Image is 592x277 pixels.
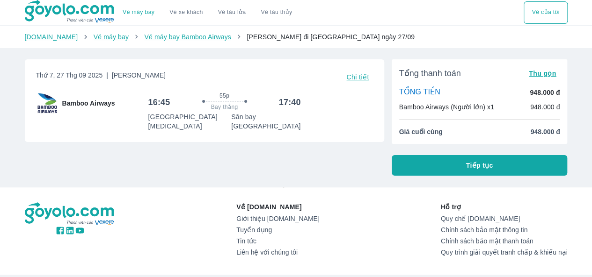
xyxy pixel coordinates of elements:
span: 948.000 đ [530,127,560,136]
p: TỔNG TIỀN [399,87,440,98]
p: Bamboo Airways (Người lớn) x1 [399,102,494,112]
p: [GEOGRAPHIC_DATA] [MEDICAL_DATA] [148,112,232,131]
span: Bay thẳng [211,103,238,111]
a: Quy trình giải quyết tranh chấp & khiếu nại [441,249,568,256]
a: Quy chế [DOMAIN_NAME] [441,215,568,222]
p: Về [DOMAIN_NAME] [236,202,319,212]
a: Chính sách bảo mật thanh toán [441,237,568,245]
a: Liên hệ với chúng tôi [236,249,319,256]
img: logo [25,202,116,226]
a: Chính sách bảo mật thông tin [441,226,568,234]
a: Vé xe khách [169,9,203,16]
div: choose transportation mode [115,1,300,24]
h6: 16:45 [148,97,170,108]
span: Chi tiết [346,73,369,81]
span: Giá cuối cùng [399,127,443,136]
span: Bamboo Airways [62,99,115,108]
a: Tuyển dụng [236,226,319,234]
a: Giới thiệu [DOMAIN_NAME] [236,215,319,222]
button: Chi tiết [343,71,373,84]
h6: 17:40 [279,97,301,108]
p: 948.000 đ [530,102,560,112]
span: Tổng thanh toán [399,68,461,79]
span: Thu gọn [529,70,556,77]
span: [PERSON_NAME] [112,71,166,79]
span: Thứ 7, 27 Thg 09 2025 [36,71,166,84]
a: Vé máy bay [123,9,154,16]
span: [PERSON_NAME] đi [GEOGRAPHIC_DATA] ngày 27/09 [247,33,415,41]
p: 948.000 đ [530,88,560,97]
a: Vé tàu lửa [211,1,254,24]
p: Hỗ trợ [441,202,568,212]
button: Thu gọn [525,67,560,80]
span: 55p [219,92,229,99]
a: Vé máy bay [94,33,129,41]
button: Tiếp tục [392,155,568,176]
a: Vé máy bay Bamboo Airways [144,33,231,41]
a: [DOMAIN_NAME] [25,33,78,41]
span: | [106,71,108,79]
span: Tiếp tục [466,161,493,170]
button: Vé tàu thủy [253,1,300,24]
p: Sân bay [GEOGRAPHIC_DATA] [231,112,300,131]
a: Tin tức [236,237,319,245]
div: choose transportation mode [524,1,567,24]
button: Vé của tôi [524,1,567,24]
nav: breadcrumb [25,32,568,42]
